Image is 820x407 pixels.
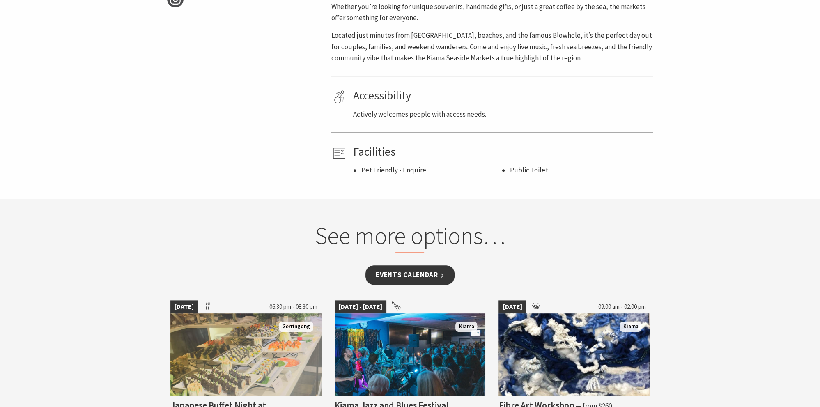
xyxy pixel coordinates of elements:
[455,322,477,332] span: Kiama
[170,313,322,396] img: Japanese Night at Bella Char
[361,165,501,176] li: Pet Friendly - Enquire
[353,109,650,120] p: Actively welcomes people with access needs.
[594,300,650,313] span: 09:00 am - 02:00 pm
[365,265,455,285] a: Events Calendar
[335,300,386,313] span: [DATE] - [DATE]
[335,313,486,396] img: Kiama Bowling Club
[170,300,198,313] span: [DATE]
[510,165,650,176] li: Public Toilet
[353,145,650,159] h4: Facilities
[331,30,653,64] p: Located just minutes from [GEOGRAPHIC_DATA], beaches, and the famous Blowhole, it’s the perfect d...
[253,221,567,253] h2: See more options…
[279,322,313,332] span: Gerringong
[265,300,322,313] span: 06:30 pm - 08:30 pm
[498,313,650,396] img: Fibre Art
[620,322,641,332] span: Kiama
[498,300,526,313] span: [DATE]
[353,89,650,103] h4: Accessibility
